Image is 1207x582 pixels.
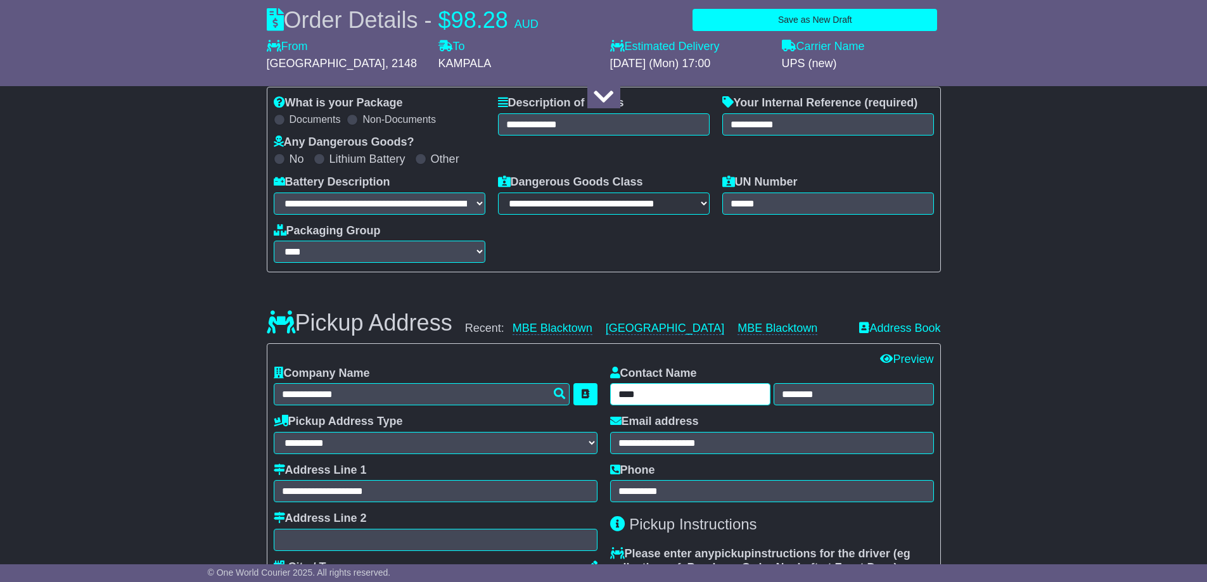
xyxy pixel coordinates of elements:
span: [GEOGRAPHIC_DATA] [267,57,385,70]
span: © One World Courier 2025. All rights reserved. [208,567,391,578]
div: [DATE] (Mon) 17:00 [610,57,769,71]
label: Estimated Delivery [610,40,769,54]
a: Address Book [859,322,940,336]
div: UPS (new) [782,57,941,71]
a: [GEOGRAPHIC_DATA] [606,322,724,335]
label: UN Number [722,175,798,189]
label: Packaging Group [274,224,381,238]
label: Documents [290,113,341,125]
label: From [267,40,308,54]
label: Carrier Name [782,40,865,54]
a: Preview [880,353,933,365]
a: MBE Blacktown [738,322,817,335]
div: Order Details - [267,6,539,34]
label: Any Dangerous Goods? [274,136,414,149]
span: KAMPALA [438,57,492,70]
label: To [438,40,465,54]
button: Save as New Draft [693,9,937,31]
span: $ [438,7,451,33]
div: Recent: [465,322,847,336]
span: eg collection ref, Purchase Order No, Left at Front Door [610,547,910,574]
label: Pickup Address Type [274,415,403,429]
label: What is your Package [274,96,403,110]
label: Other [431,153,459,167]
span: pickup [715,547,751,560]
label: Address Line 1 [274,464,367,478]
label: Address Line 2 [274,512,367,526]
a: MBE Blacktown [513,322,592,335]
label: Email address [610,415,699,429]
span: 98.28 [451,7,508,33]
span: Pickup Instructions [629,516,757,533]
label: Lithium Battery [329,153,406,167]
label: Non-Documents [362,113,436,125]
label: Contact Name [610,367,697,381]
label: Dangerous Goods Class [498,175,643,189]
label: Battery Description [274,175,390,189]
label: Phone [610,464,655,478]
label: City / Town [274,560,348,574]
span: AUD [514,18,539,30]
label: Company Name [274,367,370,381]
h3: Pickup Address [267,310,452,336]
label: Please enter any instructions for the driver ( ) [610,547,934,574]
label: No [290,153,304,167]
span: , 2148 [385,57,417,70]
